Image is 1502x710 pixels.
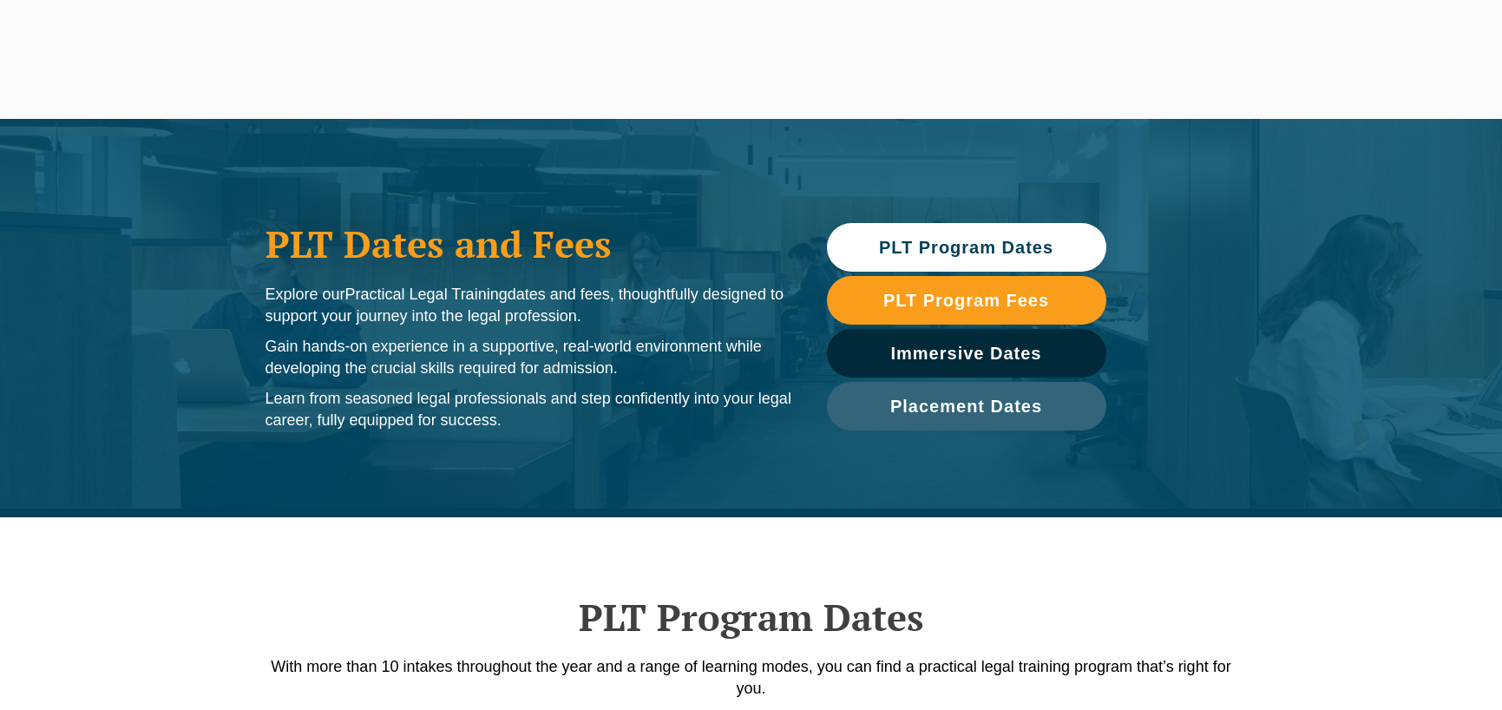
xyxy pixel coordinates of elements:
[827,382,1106,431] a: Placement Dates
[883,292,1049,309] span: PLT Program Fees
[345,286,508,303] span: Practical Legal Training
[257,656,1246,700] p: With more than 10 intakes throughout the year and a range of learning modes, you can find a pract...
[266,222,792,266] h1: PLT Dates and Fees
[266,284,792,327] p: Explore our dates and fees, thoughtfully designed to support your journey into the legal profession.
[879,239,1053,256] span: PLT Program Dates
[827,276,1106,325] a: PLT Program Fees
[827,329,1106,378] a: Immersive Dates
[827,223,1106,272] a: PLT Program Dates
[266,388,792,431] p: Learn from seasoned legal professionals and step confidently into your legal career, fully equipp...
[257,595,1246,639] h2: PLT Program Dates
[266,336,792,379] p: Gain hands-on experience in a supportive, real-world environment while developing the crucial ski...
[891,345,1042,362] span: Immersive Dates
[890,398,1042,415] span: Placement Dates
